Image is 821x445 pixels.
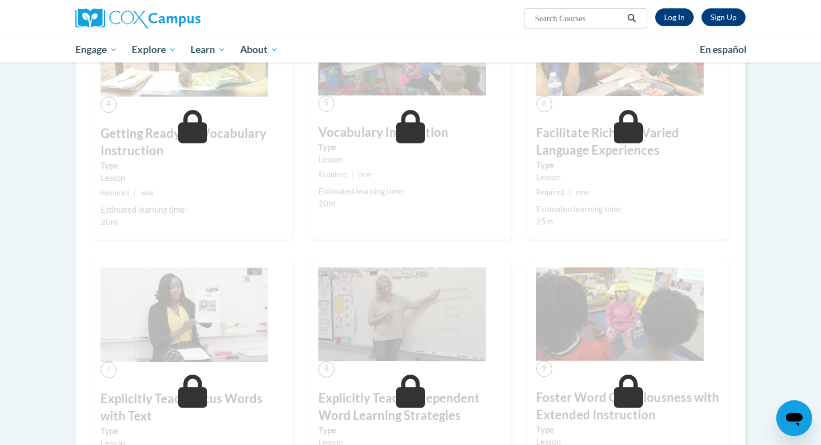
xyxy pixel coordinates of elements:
[101,267,268,362] img: Course Image
[318,424,503,437] label: Type
[351,170,354,179] span: |
[318,124,503,141] h3: Vocabulary Instruction
[233,37,285,63] a: About
[318,199,335,208] span: 10m
[318,170,347,179] span: Required
[536,125,720,159] h3: Facilitate Rich and Varied Language Experiences
[536,203,720,216] div: Estimated learning time:
[75,8,288,28] a: Cox Campus
[59,37,762,63] div: Main menu
[536,389,720,424] h3: Foster Word Consciousness with Extended Instruction
[140,189,154,197] span: new
[318,185,503,198] div: Estimated learning time:
[101,425,285,437] label: Type
[536,188,565,197] span: Required
[101,390,285,425] h3: Explicitly Teach Focus Words with Text
[318,95,335,112] span: 5
[75,8,201,28] img: Cox Campus
[318,154,503,166] div: Lesson
[133,189,136,197] span: |
[318,141,503,154] label: Type
[693,38,754,61] a: En español
[623,12,640,25] button: Search
[534,12,623,25] input: Search Courses
[183,37,233,63] a: Learn
[536,267,704,361] img: Course Image
[536,171,720,184] div: Lesson
[101,189,129,197] span: Required
[190,43,226,56] span: Learn
[776,400,812,436] iframe: Button to launch messaging window
[318,267,486,361] img: Course Image
[318,361,335,377] span: 8
[101,217,117,227] span: 20m
[75,43,117,56] span: Engage
[536,424,720,436] label: Type
[536,361,552,377] span: 9
[569,188,571,197] span: |
[101,160,285,172] label: Type
[101,125,285,160] h3: Getting Ready for Vocabulary Instruction
[701,8,746,26] a: Register
[318,390,503,424] h3: Explicitly Teach Independent Word Learning Strategies
[576,188,589,197] span: new
[101,172,285,184] div: Lesson
[101,97,117,113] span: 4
[132,43,176,56] span: Explore
[68,37,125,63] a: Engage
[536,96,552,112] span: 6
[101,204,285,216] div: Estimated learning time:
[700,44,747,55] span: En español
[125,37,184,63] a: Explore
[536,217,553,226] span: 25m
[536,159,720,171] label: Type
[655,8,694,26] a: Log In
[101,362,117,378] span: 7
[240,43,278,56] span: About
[358,170,371,179] span: new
